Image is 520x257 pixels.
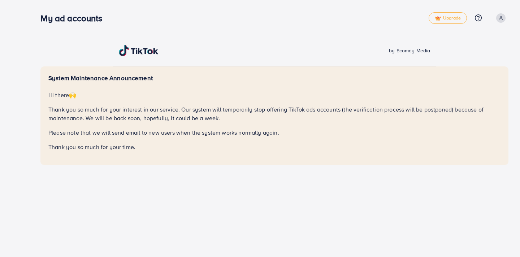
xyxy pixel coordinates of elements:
[48,91,500,99] p: Hi there
[119,45,159,56] img: TikTok
[40,13,108,23] h3: My ad accounts
[435,16,441,21] img: tick
[69,91,76,99] span: 🙌
[48,128,500,137] p: Please note that we will send email to new users when the system works normally again.
[389,47,430,54] span: by Ecomdy Media
[48,74,500,82] h5: System Maintenance Announcement
[48,143,500,151] p: Thank you so much for your time.
[48,105,500,122] p: Thank you so much for your interest in our service. Our system will temporarily stop offering Tik...
[435,16,461,21] span: Upgrade
[429,12,467,24] a: tickUpgrade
